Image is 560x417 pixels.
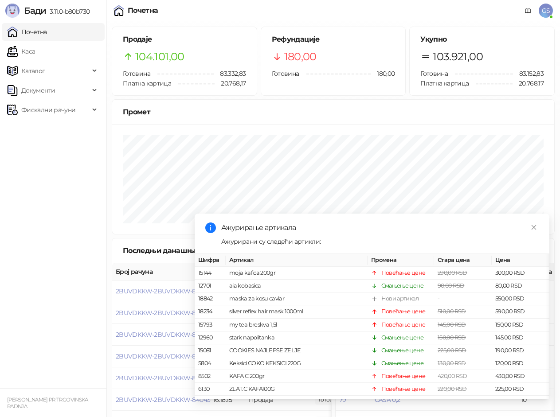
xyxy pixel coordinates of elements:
td: 190,00 RSD [492,344,549,357]
a: Close [529,222,539,232]
h5: Укупно [420,34,544,45]
td: moja kafica 200gr [226,267,368,280]
h5: Продаје [123,34,246,45]
div: Повећање цене [381,269,426,277]
td: 15793 [195,318,226,331]
div: Повећање цене [381,385,426,394]
span: 90,00 RSD [438,282,464,289]
th: Стара цена [434,254,492,267]
span: Документи [21,82,55,99]
span: 145,00 RSD [438,321,466,327]
td: 300,00 RSD [492,267,549,280]
div: Ажурирање артикала [221,222,539,233]
span: 420,00 RSD [438,373,467,379]
span: Платна картица [420,79,469,87]
span: 20.768,17 [513,78,544,88]
button: 2BUVDKKW-2BUVDKKW-84048 [116,287,211,295]
div: Повећање цене [381,372,426,381]
td: 225,00 RSD [492,383,549,396]
span: 83.332,83 [214,69,246,78]
div: Смањење цене [381,346,423,355]
div: Промет [123,106,544,117]
button: 2BUVDKKW-2BUVDKKW-84046 [116,331,211,339]
span: Готовина [420,70,448,78]
span: 83.152,83 [513,69,544,78]
span: 150,00 RSD [438,334,466,341]
td: 120,00 RSD [492,357,549,370]
span: 130,00 RSD [438,360,466,366]
td: 6130 [195,383,226,396]
td: 18842 [195,292,226,305]
div: Смањење цене [381,333,423,342]
span: 180,00 [371,69,395,78]
td: my tea breskva 1,5l [226,318,368,331]
span: 3.11.0-b80b730 [46,8,90,16]
td: COOKIES NAJLEPSE ZELJE [226,344,368,357]
span: 225,00 RSD [438,347,466,354]
button: 2BUVDKKW-2BUVDKKW-84045 [116,352,210,360]
td: maska za kosu caviar [226,292,368,305]
button: 2BUVDKKW-2BUVDKKW-84047 [116,309,210,317]
span: Бади [24,5,46,16]
div: Почетна [128,7,158,14]
td: 15081 [195,344,226,357]
span: 2BUVDKKW-2BUVDKKW-84044 [116,374,211,382]
td: stark napolitanka [226,331,368,344]
span: 104.101,00 [135,48,184,65]
h5: Рефундације [272,34,395,45]
span: Платна картица [123,79,171,87]
div: Ажурирани су следећи артикли: [221,237,539,246]
span: GS [539,4,553,18]
td: 550,00 RSD [492,292,549,305]
span: 20.768,17 [215,78,246,88]
td: 150,00 RSD [492,318,549,331]
th: Број рачуна [112,263,210,281]
span: Фискални рачуни [21,101,75,119]
span: info-circle [205,222,216,233]
th: Цена [492,254,549,267]
a: Документација [521,4,535,18]
td: 590,00 RSD [492,305,549,318]
td: silver reflex hair mask 1000ml [226,305,368,318]
td: 15144 [195,267,226,280]
span: 220,00 RSD [438,386,467,392]
td: ZLAT.C KAFA100G [226,383,368,396]
td: 14814 [195,396,226,409]
td: KAFA C 200gr [226,370,368,383]
div: Смањење цене [381,281,423,290]
td: 12701 [195,280,226,292]
a: Каса [7,43,35,60]
a: Почетна [7,23,47,41]
div: Повећање цене [381,307,426,316]
th: Промена [368,254,434,267]
small: [PERSON_NAME] PR TRGOVINSKA RADNJA [7,397,88,409]
div: Смањење цене [381,359,423,368]
td: aia kobasica [226,280,368,292]
span: Каталог [21,62,45,80]
td: 5804 [195,357,226,370]
div: Нови артикал [381,294,419,303]
td: 145,00 RSD [492,331,549,344]
div: Повећање цене [381,320,426,329]
span: 290,00 RSD [438,269,467,276]
td: 80,00 RSD [492,280,549,292]
th: Артикал [226,254,368,267]
span: 160,00 RSD [438,398,466,405]
span: Готовина [123,70,150,78]
td: 18234 [195,305,226,318]
div: Повећање цене [381,398,426,406]
span: 510,00 RSD [438,308,466,315]
span: 180,00 [284,48,317,65]
img: Logo [5,4,20,18]
span: close [531,224,537,230]
td: - [434,292,492,305]
td: 12960 [195,331,226,344]
td: specijal yuhor [226,396,368,409]
button: 2BUVDKKW-2BUVDKKW-84043 [116,396,210,404]
td: 430,00 RSD [492,370,549,383]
